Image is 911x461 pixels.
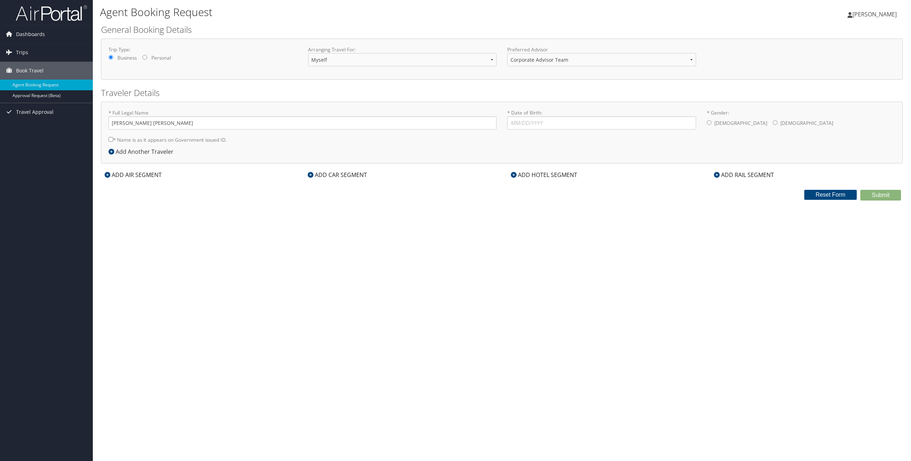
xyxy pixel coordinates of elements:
[109,116,497,130] input: * Full Legal Name
[308,46,497,53] label: Arranging Travel For:
[780,116,833,130] label: [DEMOGRAPHIC_DATA]
[507,116,696,130] input: * Date of Birth:
[847,4,904,25] a: [PERSON_NAME]
[109,147,177,156] div: Add Another Traveler
[16,103,54,121] span: Travel Approval
[16,44,28,61] span: Trips
[860,190,901,201] button: Submit
[852,10,897,18] span: [PERSON_NAME]
[304,171,371,179] div: ADD CAR SEGMENT
[101,171,165,179] div: ADD AIR SEGMENT
[101,87,903,99] h2: Traveler Details
[100,5,636,20] h1: Agent Booking Request
[16,62,44,80] span: Book Travel
[109,137,113,142] input: * Name is as it appears on Government issued ID.
[707,109,896,131] label: * Gender:
[109,46,297,53] label: Trip Type:
[507,171,581,179] div: ADD HOTEL SEGMENT
[707,120,711,125] input: * Gender:[DEMOGRAPHIC_DATA][DEMOGRAPHIC_DATA]
[804,190,857,200] button: Reset Form
[16,5,87,21] img: airportal-logo.png
[710,171,777,179] div: ADD RAIL SEGMENT
[101,24,903,36] h2: General Booking Details
[773,120,777,125] input: * Gender:[DEMOGRAPHIC_DATA][DEMOGRAPHIC_DATA]
[109,133,227,146] label: * Name is as it appears on Government issued ID.
[714,116,767,130] label: [DEMOGRAPHIC_DATA]
[117,54,137,61] label: Business
[507,46,696,53] label: Preferred Advisor
[16,25,45,43] span: Dashboards
[109,109,497,130] label: * Full Legal Name
[507,109,696,130] label: * Date of Birth:
[151,54,171,61] label: Personal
